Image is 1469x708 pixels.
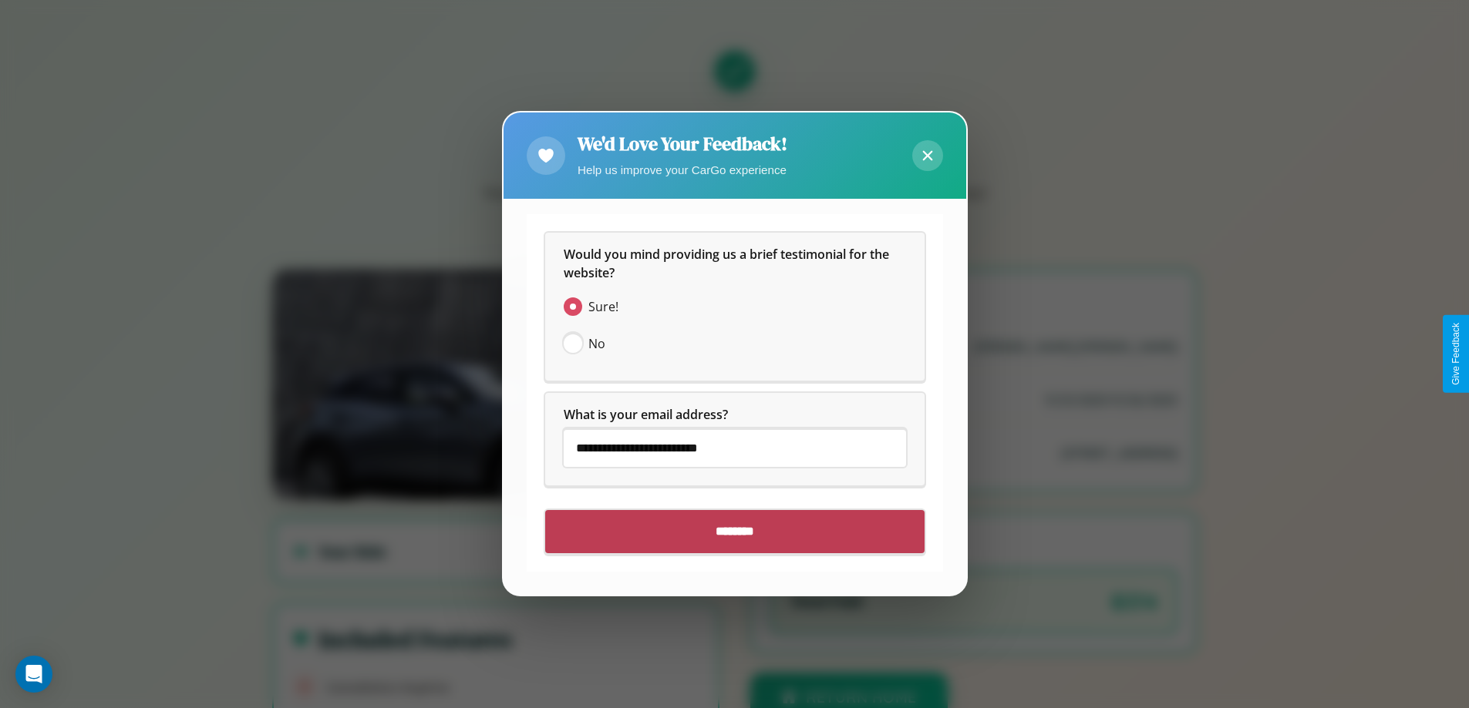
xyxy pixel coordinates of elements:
[588,298,618,317] span: Sure!
[564,247,892,282] span: Would you mind providing us a brief testimonial for the website?
[588,335,605,354] span: No
[578,131,787,156] h2: We'd Love Your Feedback!
[1450,323,1461,385] div: Give Feedback
[578,159,787,180] p: Help us improve your CarGo experience
[15,656,52,693] div: Open Intercom Messenger
[564,407,728,424] span: What is your email address?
